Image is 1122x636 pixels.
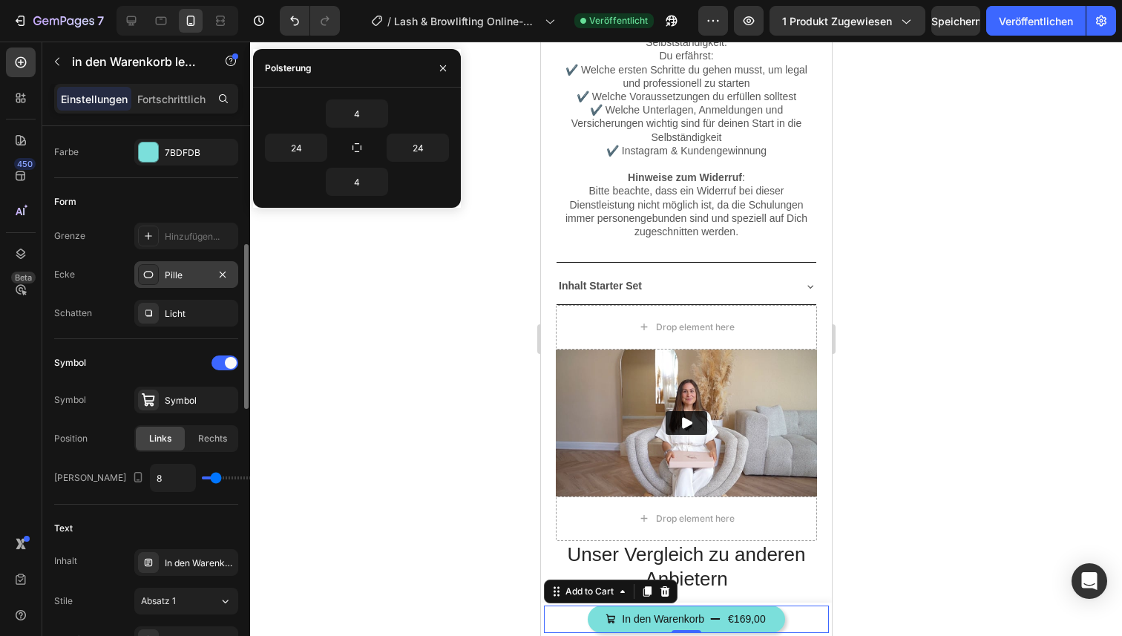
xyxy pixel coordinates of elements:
input: Auto [387,134,448,161]
font: Ecke [54,269,75,280]
font: Fortschrittlich [137,93,206,105]
font: Symbol [54,394,86,405]
font: Veröffentlicht [589,15,648,26]
input: Auto [151,465,195,491]
font: / [387,15,391,27]
font: Speichern [931,15,981,27]
font: Farbe [54,146,79,157]
input: Auto [327,168,387,195]
button: Absatz 1 [134,588,238,614]
font: Lash & Browlifting Online-Schulung – [DATE] 10:45:52 [394,15,536,43]
font: Veröffentlichen [999,15,1073,27]
font: Links [149,433,171,444]
button: Speichern [931,6,980,36]
font: Symbol [165,395,197,406]
font: 1 Produkt zugewiesen [782,15,892,27]
div: Öffnen Sie den Intercom Messenger [1072,563,1107,599]
font: 450 [17,159,33,169]
font: Absatz 1 [141,595,176,606]
input: Auto [266,134,327,161]
font: Polsterung [265,62,312,73]
font: Symbol [54,357,86,368]
font: Inhalt [54,555,77,566]
font: [PERSON_NAME] [54,472,126,483]
button: Veröffentlichen [986,6,1086,36]
font: Grenze [54,230,85,241]
font: Position [54,433,88,444]
font: Schatten [54,307,92,318]
button: 1 Produkt zugewiesen [770,6,925,36]
font: Rechts [198,433,227,444]
font: in den Warenkorb legen [72,54,206,69]
font: Einstellungen [61,93,128,105]
input: Auto [327,100,387,127]
font: Text [54,522,73,534]
font: Licht [165,308,186,319]
font: In den Warenkorb [165,557,239,568]
font: 7BDFDB [165,147,200,158]
font: Form [54,196,76,207]
font: 7 [97,13,104,28]
div: Rückgängig/Wiederholen [280,6,340,36]
p: in den Warenkorb legen [72,53,198,71]
font: Pille [165,269,183,281]
font: Hinzufügen... [165,231,220,242]
font: Beta [15,272,32,283]
button: 7 [6,6,111,36]
iframe: Designbereich [541,42,832,636]
font: Stile [54,595,73,606]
